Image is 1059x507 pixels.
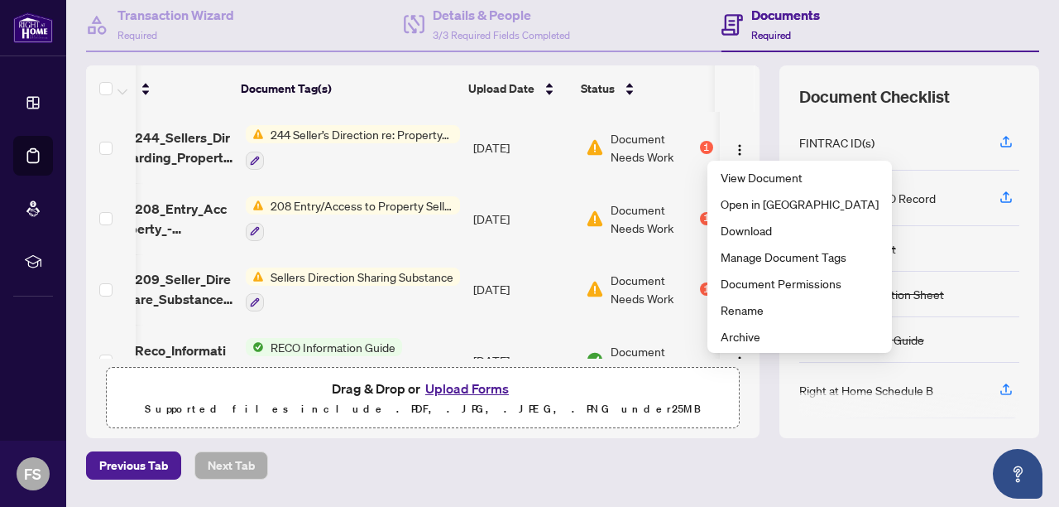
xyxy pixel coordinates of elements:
[721,274,879,292] span: Document Permissions
[721,248,879,266] span: Manage Document Tags
[64,199,232,239] span: 5_DigiSign_208_Entry_Access_to_Property_-_Seller_Acknowledgement_-_PropTx-[PERSON_NAME].pdf
[234,65,462,112] th: Document Tag(s)
[993,449,1042,499] button: Open asap
[467,112,579,183] td: [DATE]
[733,143,746,157] img: Logo
[799,381,933,399] div: Right at Home Schedule B
[433,5,570,25] h4: Details & People
[721,195,879,213] span: Open in [GEOGRAPHIC_DATA]
[726,134,753,161] button: Logo
[799,133,875,152] div: FINTRAC ID(s)
[264,338,402,356] span: RECO Information Guide
[586,138,604,157] img: Document Status
[64,128,232,167] span: 4_DigiSign_244_Sellers_Direction_Regarding_Property_Offers_-_PropTx-[PERSON_NAME].pdf
[433,29,570,41] span: 3/3 Required Fields Completed
[117,5,234,25] h4: Transaction Wizard
[733,355,746,369] img: Logo
[721,301,879,319] span: Rename
[611,342,713,379] span: Document Approved
[107,368,739,429] span: Drag & Drop orUpload FormsSupported files include .PDF, .JPG, .JPEG, .PNG under25MB
[117,29,157,41] span: Required
[246,338,402,383] button: Status IconRECO Information Guide
[332,378,514,399] span: Drag & Drop or
[86,451,181,480] button: Previous Tab
[246,338,264,356] img: Status Icon
[13,12,53,43] img: logo
[64,269,232,309] span: 6_DigiSign_209_Seller_Direction_to_Share_Substance_of_Offers_-_PropTx-[PERSON_NAME].pdf
[194,451,268,480] button: Next Tab
[246,268,460,312] button: Status IconSellers Direction Sharing Substance
[246,268,264,286] img: Status Icon
[99,452,168,479] span: Previous Tab
[700,141,713,154] div: 1
[420,378,514,399] button: Upload Forms
[751,29,791,41] span: Required
[751,5,820,25] h4: Documents
[611,271,697,307] span: Document Needs Work
[264,125,460,143] span: 244 Seller’s Direction re: Property/Offers
[468,80,534,98] span: Upload Date
[64,340,232,380] span: 3_DigiSign_Reco_Information_Guide_-_RECO_Forms.pdf
[246,196,264,215] img: Status Icon
[586,210,604,228] img: Document Status
[574,65,715,112] th: Status
[462,65,574,112] th: Upload Date
[264,196,460,215] span: 208 Entry/Access to Property Seller Acknowledgement
[721,168,879,186] span: View Document
[246,125,460,170] button: Status Icon244 Seller’s Direction re: Property/Offers
[246,196,460,241] button: Status Icon208 Entry/Access to Property Seller Acknowledgement
[611,129,697,166] span: Document Needs Work
[586,280,604,298] img: Document Status
[700,212,713,225] div: 1
[581,80,615,98] span: Status
[467,183,579,254] td: [DATE]
[586,351,604,369] img: Document Status
[25,462,42,485] span: FS
[611,200,697,237] span: Document Needs Work
[721,221,879,239] span: Download
[52,65,234,112] th: (6) File Name
[467,254,579,326] td: [DATE]
[246,125,264,143] img: Status Icon
[264,268,460,286] span: Sellers Direction Sharing Substance
[467,325,579,396] td: [DATE]
[700,282,713,296] div: 1
[721,327,879,345] span: Archive
[799,85,950,109] span: Document Checklist
[117,399,729,419] p: Supported files include .PDF, .JPG, .JPEG, .PNG under 25 MB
